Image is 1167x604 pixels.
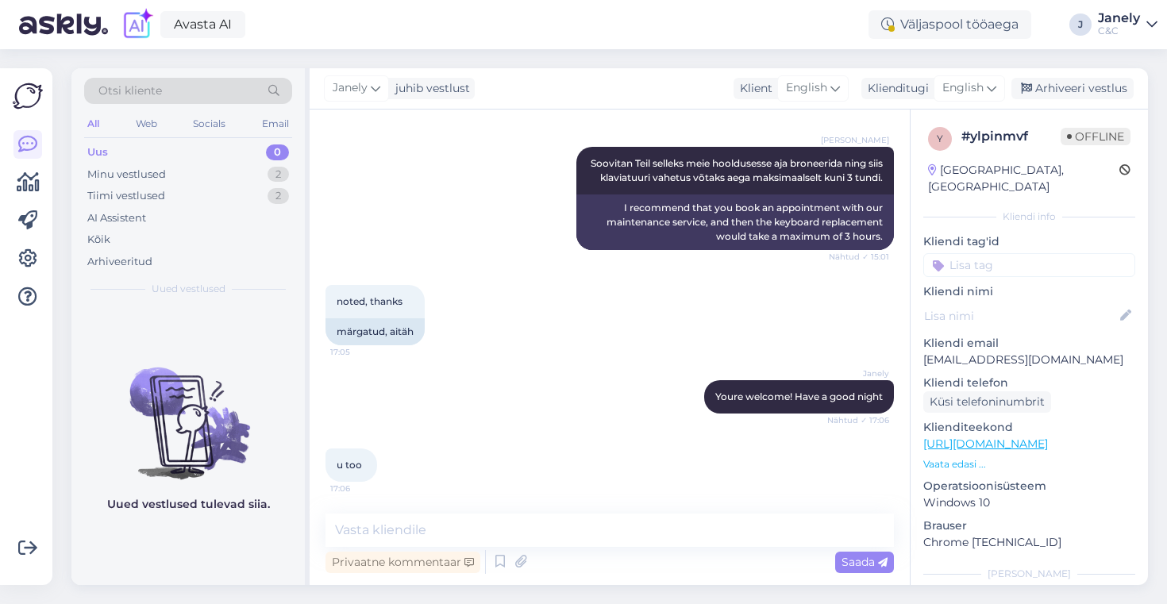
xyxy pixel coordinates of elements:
div: Web [133,113,160,134]
span: Youre welcome! Have a good night [715,390,883,402]
span: Nähtud ✓ 17:06 [827,414,889,426]
img: Askly Logo [13,81,43,111]
div: Väljaspool tööaega [869,10,1031,39]
div: [GEOGRAPHIC_DATA], [GEOGRAPHIC_DATA] [928,162,1119,195]
p: Uued vestlused tulevad siia. [107,496,270,513]
div: Arhiveeritud [87,254,152,270]
span: English [786,79,827,97]
span: noted, thanks [337,295,402,307]
div: 2 [268,167,289,183]
span: Soovitan Teil selleks meie hooldusesse aja broneerida ning siis klaviatuuri vahetus võtaks aega m... [591,157,885,183]
div: Uus [87,144,108,160]
div: Klienditugi [861,80,929,97]
div: Socials [190,113,229,134]
p: Windows 10 [923,494,1135,511]
span: Otsi kliente [98,83,162,99]
div: [PERSON_NAME] [923,567,1135,581]
div: juhib vestlust [389,80,470,97]
div: Küsi telefoninumbrit [923,391,1051,413]
div: 0 [266,144,289,160]
div: Privaatne kommentaar [325,552,480,573]
input: Lisa nimi [924,307,1117,325]
div: Kõik [87,232,110,248]
a: JanelyC&C [1098,12,1157,37]
p: Klienditeekond [923,419,1135,436]
img: explore-ai [121,8,154,41]
p: [EMAIL_ADDRESS][DOMAIN_NAME] [923,352,1135,368]
p: Chrome [TECHNICAL_ID] [923,534,1135,551]
img: No chats [71,339,305,482]
div: Arhiveeri vestlus [1011,78,1134,99]
div: Janely [1098,12,1140,25]
p: Vaata edasi ... [923,457,1135,471]
a: [URL][DOMAIN_NAME] [923,437,1048,451]
span: Janely [333,79,368,97]
span: y [937,133,943,144]
span: 17:05 [330,346,390,358]
div: Minu vestlused [87,167,166,183]
span: Nähtud ✓ 15:01 [829,251,889,263]
p: Kliendi tag'id [923,233,1135,250]
a: Avasta AI [160,11,245,38]
div: Kliendi info [923,210,1135,224]
div: I recommend that you book an appointment with our maintenance service, and then the keyboard repl... [576,194,894,250]
div: AI Assistent [87,210,146,226]
input: Lisa tag [923,253,1135,277]
p: Operatsioonisüsteem [923,478,1135,494]
span: Janely [830,367,889,379]
p: Kliendi email [923,335,1135,352]
div: 2 [268,188,289,204]
div: # ylpinmvf [961,127,1061,146]
p: Kliendi nimi [923,283,1135,300]
div: Email [259,113,292,134]
span: [PERSON_NAME] [821,134,889,146]
span: Uued vestlused [152,282,225,296]
div: märgatud, aitäh [325,318,425,345]
span: Offline [1061,128,1130,145]
div: All [84,113,102,134]
span: Saada [842,555,888,569]
p: Brauser [923,517,1135,534]
p: Kliendi telefon [923,375,1135,391]
div: C&C [1098,25,1140,37]
div: Klient [734,80,772,97]
div: Tiimi vestlused [87,188,165,204]
div: J [1069,13,1092,36]
span: 17:06 [330,483,390,494]
span: u too [337,459,362,471]
span: English [942,79,984,97]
